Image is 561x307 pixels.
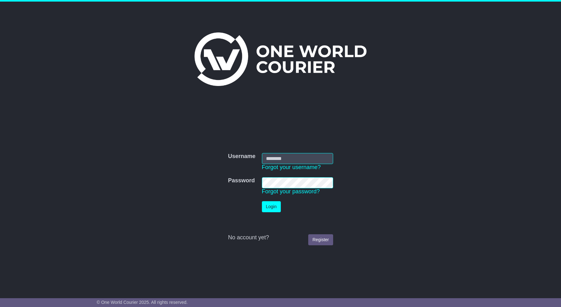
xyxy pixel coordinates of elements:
button: Login [262,201,281,212]
div: No account yet? [228,234,333,241]
a: Forgot your password? [262,188,320,195]
span: © One World Courier 2025. All rights reserved. [97,300,188,305]
a: Register [308,234,333,245]
label: Password [228,177,255,184]
img: One World [194,32,367,86]
a: Forgot your username? [262,164,321,170]
label: Username [228,153,255,160]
